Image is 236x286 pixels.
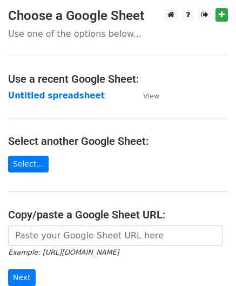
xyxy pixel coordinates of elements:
h3: Choose a Google Sheet [8,8,228,24]
h4: Copy/paste a Google Sheet URL: [8,208,228,221]
p: Use one of the options below... [8,28,228,39]
a: Select... [8,156,49,172]
input: Next [8,269,36,286]
h4: Use a recent Google Sheet: [8,72,228,85]
small: Example: [URL][DOMAIN_NAME] [8,248,119,256]
a: Untitled spreadsheet [8,91,105,101]
a: View [132,91,159,101]
h4: Select another Google Sheet: [8,135,228,148]
small: View [143,92,159,100]
input: Paste your Google Sheet URL here [8,225,222,246]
